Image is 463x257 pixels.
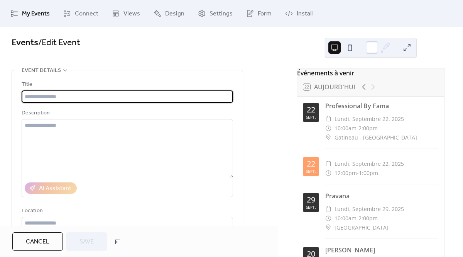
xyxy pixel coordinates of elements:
div: [PERSON_NAME] [325,245,438,255]
span: Cancel [26,237,49,247]
span: - [357,214,358,223]
a: Events [12,34,38,51]
a: Form [240,3,277,24]
span: Design [165,9,184,19]
span: Connect [75,9,98,19]
div: ​ [325,114,331,124]
span: Views [123,9,140,19]
span: lundi, septembre 22, 2025 [335,159,404,168]
div: Professional By Fama [325,101,438,111]
div: ​ [325,168,331,178]
a: Connect [57,3,104,24]
div: 22 [307,160,315,168]
span: Gatineau - [GEOGRAPHIC_DATA] [335,133,417,142]
span: 1:00pm [359,168,378,178]
span: Install [297,9,313,19]
a: Design [148,3,190,24]
div: sept. [306,115,316,119]
div: ​ [325,133,331,142]
div: ​ [325,204,331,214]
span: 10:00am [335,214,357,223]
div: Description [22,109,231,118]
div: ​ [325,159,331,168]
span: Form [258,9,272,19]
div: Location [22,206,231,216]
div: 29 [307,196,315,204]
span: lundi, septembre 22, 2025 [335,114,404,124]
div: 22 [307,106,315,114]
span: 12:00pm [335,168,357,178]
span: [GEOGRAPHIC_DATA] [335,223,389,232]
div: ​ [325,223,331,232]
span: My Events [22,9,50,19]
div: Événements à venir [297,68,444,78]
span: - [357,124,358,133]
div: Title [22,80,231,89]
span: 10:00am [335,124,357,133]
div: sept. [306,205,316,209]
span: 2:00pm [358,214,378,223]
div: Pravana [325,191,438,201]
span: / Edit Event [38,34,80,51]
span: Settings [210,9,233,19]
a: My Events [5,3,56,24]
a: Settings [192,3,238,24]
a: Views [106,3,146,24]
a: Install [279,3,318,24]
div: ​ [325,214,331,223]
span: Event details [22,66,61,75]
button: Cancel [12,232,63,251]
div: ​ [325,124,331,133]
span: - [357,168,359,178]
span: lundi, septembre 29, 2025 [335,204,404,214]
div: sept. [306,169,316,173]
span: 2:00pm [358,124,378,133]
